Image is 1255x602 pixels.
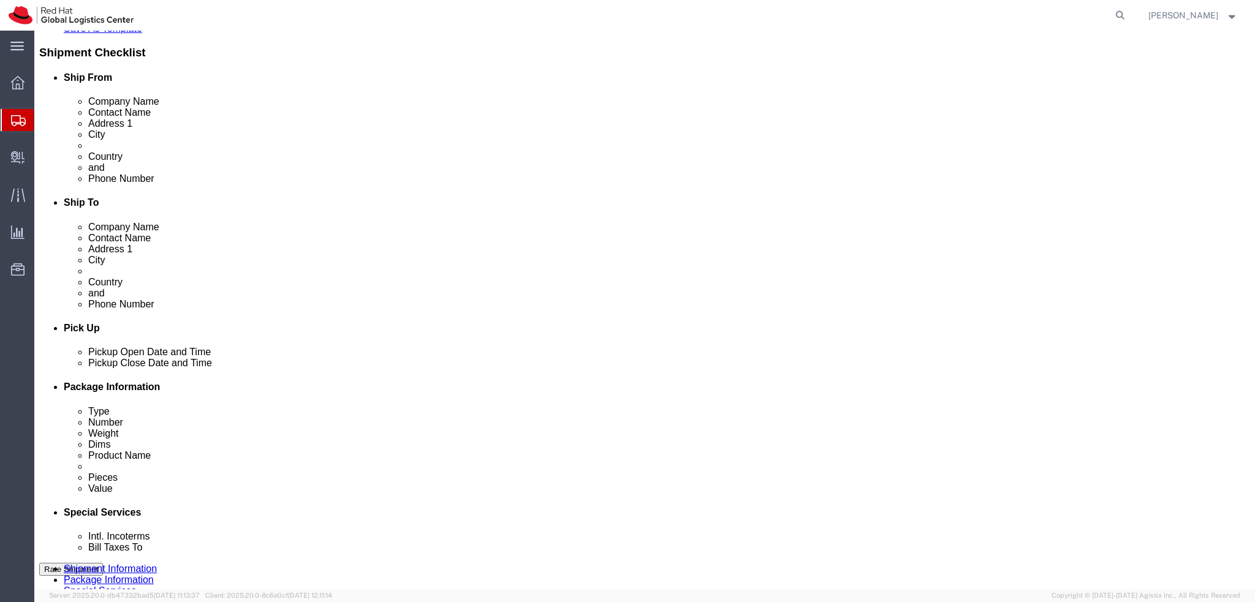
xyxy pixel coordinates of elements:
[1148,8,1238,23] button: [PERSON_NAME]
[34,31,1255,589] iframe: FS Legacy Container
[205,592,332,599] span: Client: 2025.20.0-8c6e0cf
[1148,9,1218,22] span: Filip Moravec
[9,6,134,24] img: logo
[288,592,332,599] span: [DATE] 12:11:14
[1052,590,1240,601] span: Copyright © [DATE]-[DATE] Agistix Inc., All Rights Reserved
[49,592,200,599] span: Server: 2025.20.0-db47332bad5
[154,592,200,599] span: [DATE] 11:13:37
